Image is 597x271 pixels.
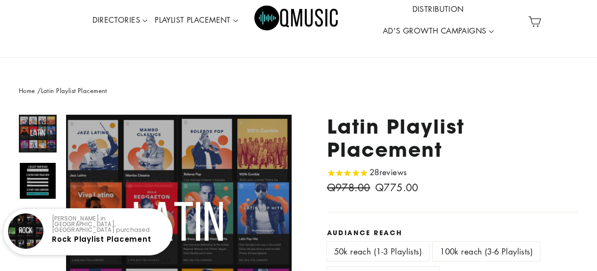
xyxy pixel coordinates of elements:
[52,234,151,244] a: Rock Playlist Placement
[327,166,407,179] span: Rated 4.8 out of 5 stars 28 reviews
[52,216,164,233] p: [PERSON_NAME] in [GEOGRAPHIC_DATA], [GEOGRAPHIC_DATA] purchased
[379,167,407,178] span: reviews
[151,9,242,31] a: PLAYLIST PLACEMENT
[379,20,497,42] a: AD'S GROWTH CAMPAIGNS
[89,9,151,31] a: DIRECTORIES
[433,242,540,261] label: 100k reach (3-6 Playlists)
[327,115,579,161] h1: Latin Playlist Placement
[19,86,35,95] a: Home
[327,242,429,261] label: 50k reach (1-3 Playlists)
[375,181,419,194] span: Q775.00
[20,116,56,152] img: Latin Playlist Placement
[327,229,579,237] label: Audiance Reach
[118,257,170,264] small: Verified by CareCart
[327,180,373,196] span: Q978.00
[37,86,41,95] span: /
[19,86,578,96] nav: breadcrumbs
[370,167,407,178] span: 28 reviews
[20,163,56,199] img: Latin Playlist Placement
